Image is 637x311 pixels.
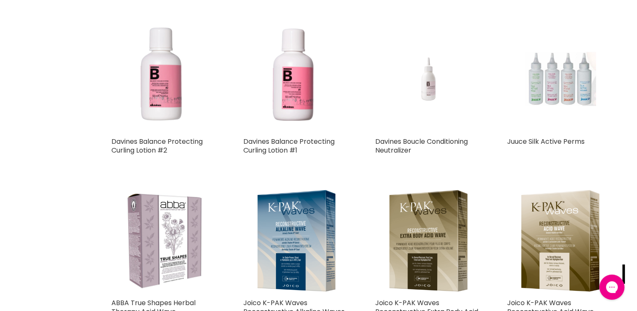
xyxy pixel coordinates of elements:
[375,26,482,133] a: Davines Boucle Conditioning Neutralizer
[507,187,614,294] a: Joico K-PAK Waves Reconstructive Acid Wave
[388,187,468,294] img: Joico K-PAK Waves Reconstructive Extra Body Acid Wave
[375,137,468,155] a: Davines Boucle Conditioning Neutralizer
[256,187,336,294] img: Joico K-PAK Waves Reconstructive Alkaline Waves
[243,187,350,294] a: Joico K-PAK Waves Reconstructive Alkaline Waves
[375,187,482,294] a: Joico K-PAK Waves Reconstructive Extra Body Acid Wave
[111,187,218,294] img: ABBA True Shapes Herbal Therapy Acid Wave
[520,187,600,294] img: Joico K-PAK Waves Reconstructive Acid Wave
[243,137,335,155] a: Davines Balance Protecting Curling Lotion #1
[525,26,596,133] img: Juuce Silk Active Perms
[111,137,203,155] a: Davines Balance Protecting Curling Lotion #2
[507,137,585,146] a: Juuce Silk Active Perms
[595,272,629,303] iframe: Gorgias live chat messenger
[393,26,464,133] img: Davines Boucle Conditioning Neutralizer
[243,26,350,133] img: Davines Balance Protecting Curling Lotion #1
[111,26,218,133] img: Davines Balance Protecting Curling Lotion #2
[507,26,614,133] a: Juuce Silk Active Perms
